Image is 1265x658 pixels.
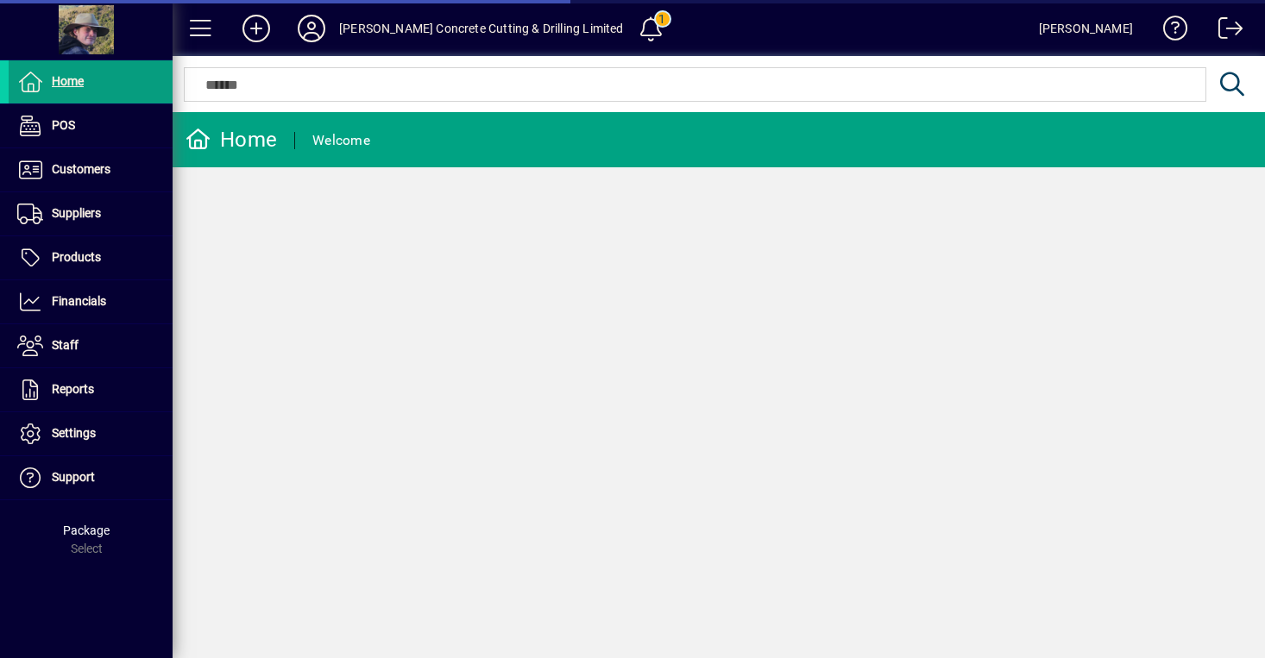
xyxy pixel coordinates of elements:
[9,192,173,235] a: Suppliers
[312,127,370,154] div: Welcome
[9,456,173,499] a: Support
[1150,3,1188,60] a: Knowledge Base
[52,206,101,220] span: Suppliers
[9,104,173,147] a: POS
[9,236,173,279] a: Products
[52,294,106,308] span: Financials
[9,324,173,367] a: Staff
[63,523,110,537] span: Package
[52,338,79,352] span: Staff
[52,118,75,132] span: POS
[52,382,94,396] span: Reports
[9,412,173,455] a: Settings
[9,280,173,323] a: Financials
[229,13,284,44] button: Add
[52,74,84,88] span: Home
[52,250,101,264] span: Products
[52,162,110,176] span: Customers
[1039,15,1133,42] div: [PERSON_NAME]
[284,13,339,44] button: Profile
[1205,3,1243,60] a: Logout
[9,148,173,191] a: Customers
[186,126,277,154] div: Home
[9,368,173,411] a: Reports
[52,426,96,440] span: Settings
[52,470,95,484] span: Support
[339,15,624,42] div: [PERSON_NAME] Concrete Cutting & Drilling Limited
